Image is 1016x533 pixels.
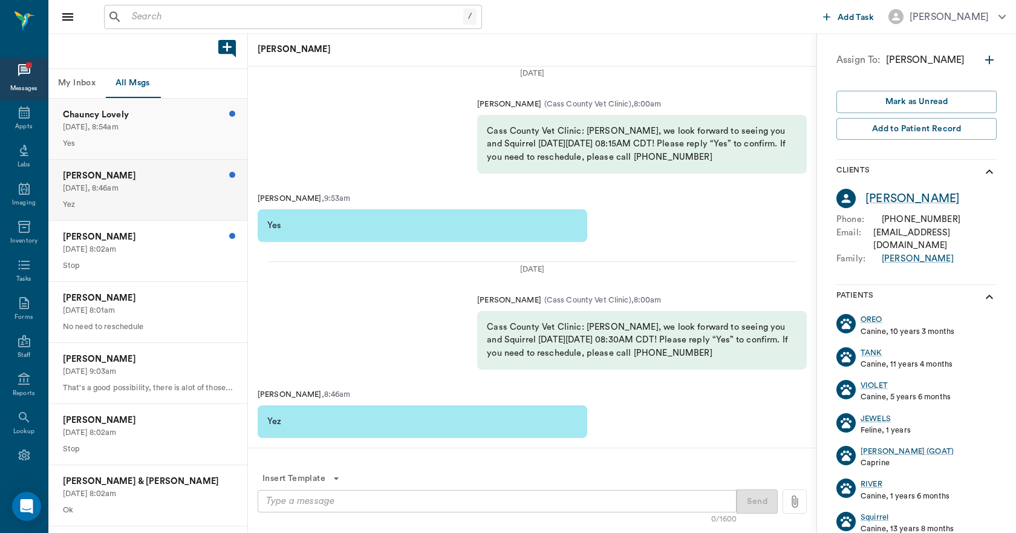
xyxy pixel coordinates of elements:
[541,99,631,110] p: ( Cass County Vet Clinic )
[861,380,888,391] a: VIOLET
[63,169,233,183] p: [PERSON_NAME]
[63,321,233,333] p: No need to reschedule
[861,391,951,403] p: Canine, 5 years 6 months
[910,10,989,24] div: [PERSON_NAME]
[873,226,997,252] div: [EMAIL_ADDRESS][DOMAIN_NAME]
[63,488,233,500] p: [DATE] 8:02am
[477,99,541,110] p: [PERSON_NAME]
[322,193,351,204] p: , 9:53am
[861,446,954,457] a: [PERSON_NAME] (GOAT)
[267,68,797,79] div: [DATE]
[882,213,960,226] div: [PHONE_NUMBER]
[258,43,584,56] p: [PERSON_NAME]
[541,295,631,306] p: ( Cass County Vet Clinic )
[258,468,345,490] button: Insert Template
[865,190,960,208] a: [PERSON_NAME]
[13,389,35,398] div: Reports
[18,351,30,360] div: Staff
[836,290,873,304] p: Patients
[15,313,33,322] div: Forms
[861,457,954,469] p: Caprine
[836,118,997,140] button: Add to Patient Record
[882,252,954,266] a: [PERSON_NAME]
[63,138,233,149] p: Yes
[63,427,233,439] p: [DATE] 8:02am
[982,165,997,179] svg: show more
[861,359,952,370] p: Canine, 11 years 4 months
[836,213,882,226] p: Phone :
[477,311,807,370] div: Cass County Vet Clinic: [PERSON_NAME], we look forward to seeing you and Squirrel [DATE][DATE] 08...
[15,122,32,131] div: Appts
[63,414,233,427] p: [PERSON_NAME]
[258,193,322,204] p: [PERSON_NAME]
[127,8,463,25] input: Search
[322,389,351,401] p: , 8:46am
[56,5,80,29] button: Close drawer
[18,160,30,169] div: Labs
[63,122,233,133] p: [DATE], 8:54am
[12,198,36,208] div: Imaging
[836,226,873,252] p: Email :
[836,53,881,71] p: Assign To:
[982,290,997,304] svg: show more
[10,84,38,93] div: Messages
[861,479,882,490] a: RIVER
[63,353,233,366] p: [PERSON_NAME]
[861,491,949,502] p: Canine, 1 years 6 months
[10,237,37,246] div: Inventory
[258,209,587,242] div: Yes
[13,427,34,436] div: Lookup
[16,275,31,284] div: Tasks
[48,69,105,98] button: My Inbox
[836,165,870,179] p: Clients
[836,252,882,266] p: Family :
[267,264,797,275] div: [DATE]
[63,505,233,516] p: Ok
[258,405,587,438] div: Yez
[63,443,233,455] p: Stop
[836,91,997,113] button: Mark as Unread
[861,314,882,325] a: OREO
[63,305,233,316] p: [DATE] 8:01am
[861,347,882,359] a: TANK
[477,115,807,174] div: Cass County Vet Clinic: [PERSON_NAME], we look forward to seeing you and Squirrel [DATE][DATE] 08...
[886,53,977,71] p: [PERSON_NAME]
[63,382,233,394] p: That's a good possibility, there is alot of those around here. Thank you for getting those result...
[631,99,662,110] p: , 8:00am
[818,5,879,28] button: Add Task
[477,295,541,306] p: [PERSON_NAME]
[63,292,233,305] p: [PERSON_NAME]
[879,5,1015,28] button: [PERSON_NAME]
[63,475,233,488] p: [PERSON_NAME] & [PERSON_NAME]
[63,260,233,272] p: Stop
[12,492,41,521] div: Open Intercom Messenger
[463,8,477,25] div: /
[63,244,233,255] p: [DATE] 8:02am
[63,183,233,194] p: [DATE], 8:46am
[861,413,891,425] a: JEWELS
[711,514,737,525] div: 0/1600
[861,425,911,436] p: Feline, 1 years
[631,295,662,306] p: , 8:00am
[861,512,888,523] a: Squirrel
[63,231,233,244] p: [PERSON_NAME]
[105,69,160,98] button: All Msgs
[258,389,322,401] p: [PERSON_NAME]
[861,326,954,338] p: Canine, 10 years 3 months
[63,366,233,378] p: [DATE] 9:03am
[63,108,233,122] p: Chauncy Lovely
[48,69,247,98] div: Message tabs
[63,199,233,211] p: Yez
